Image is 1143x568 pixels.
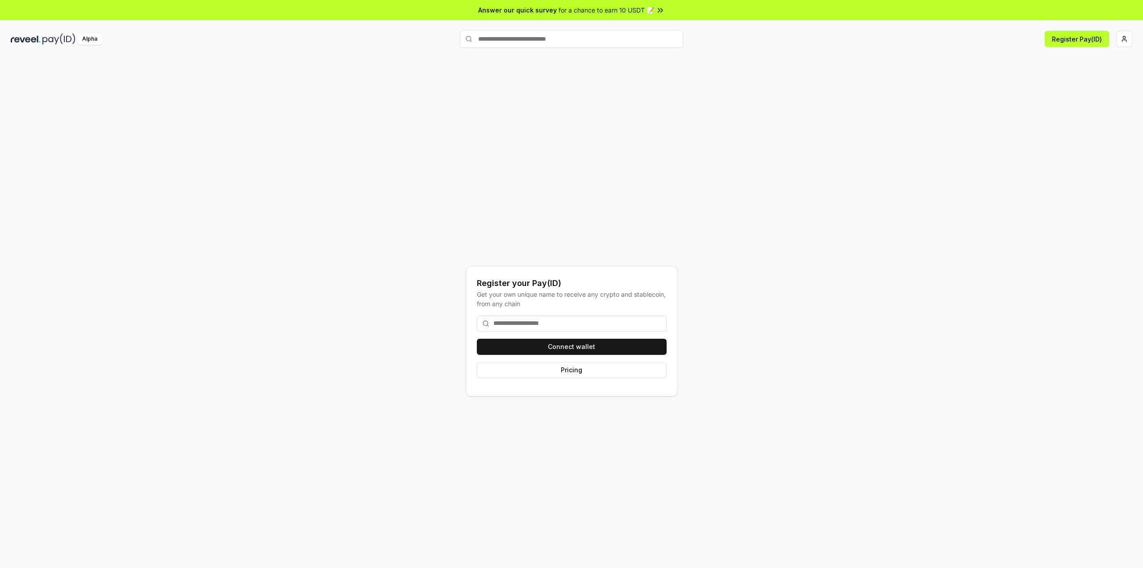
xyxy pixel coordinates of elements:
[11,34,41,45] img: reveel_dark
[42,34,75,45] img: pay_id
[477,362,667,378] button: Pricing
[478,5,557,15] span: Answer our quick survey
[477,339,667,355] button: Connect wallet
[477,277,667,290] div: Register your Pay(ID)
[77,34,102,45] div: Alpha
[559,5,654,15] span: for a chance to earn 10 USDT 📝
[477,290,667,308] div: Get your own unique name to receive any crypto and stablecoin, from any chain
[1045,31,1109,47] button: Register Pay(ID)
